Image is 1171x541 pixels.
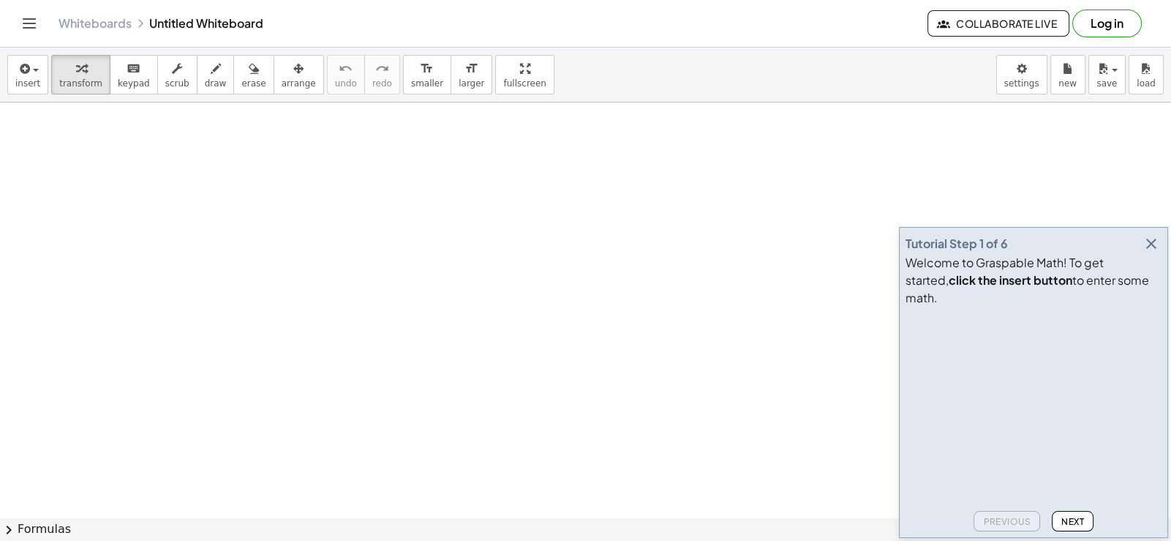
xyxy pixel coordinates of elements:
span: larger [459,78,484,89]
i: keyboard [127,60,140,78]
span: keypad [118,78,150,89]
span: new [1058,78,1077,89]
button: erase [233,55,274,94]
i: format_size [464,60,478,78]
span: arrange [282,78,316,89]
button: insert [7,55,48,94]
button: transform [51,55,110,94]
button: undoundo [327,55,365,94]
i: format_size [420,60,434,78]
button: keyboardkeypad [110,55,158,94]
span: erase [241,78,266,89]
span: Collaborate Live [940,17,1057,30]
span: smaller [411,78,443,89]
span: insert [15,78,40,89]
b: click the insert button [949,272,1072,288]
button: load [1129,55,1164,94]
button: redoredo [364,55,400,94]
span: undo [335,78,357,89]
i: undo [339,60,353,78]
span: Next [1061,516,1084,527]
span: fullscreen [503,78,546,89]
i: redo [375,60,389,78]
div: Tutorial Step 1 of 6 [905,235,1008,253]
div: Welcome to Graspable Math! To get started, to enter some math. [905,254,1161,307]
button: draw [197,55,235,94]
button: format_sizesmaller [403,55,451,94]
button: scrub [157,55,197,94]
button: new [1050,55,1085,94]
button: settings [996,55,1047,94]
button: fullscreen [495,55,554,94]
button: save [1088,55,1126,94]
span: save [1096,78,1117,89]
button: arrange [274,55,324,94]
span: scrub [165,78,189,89]
button: Log in [1072,10,1142,37]
span: transform [59,78,102,89]
span: load [1137,78,1156,89]
button: format_sizelarger [451,55,492,94]
span: redo [372,78,392,89]
button: Next [1052,511,1093,531]
span: draw [205,78,227,89]
a: Whiteboards [59,16,132,31]
button: Collaborate Live [927,10,1069,37]
button: Toggle navigation [18,12,41,35]
span: settings [1004,78,1039,89]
